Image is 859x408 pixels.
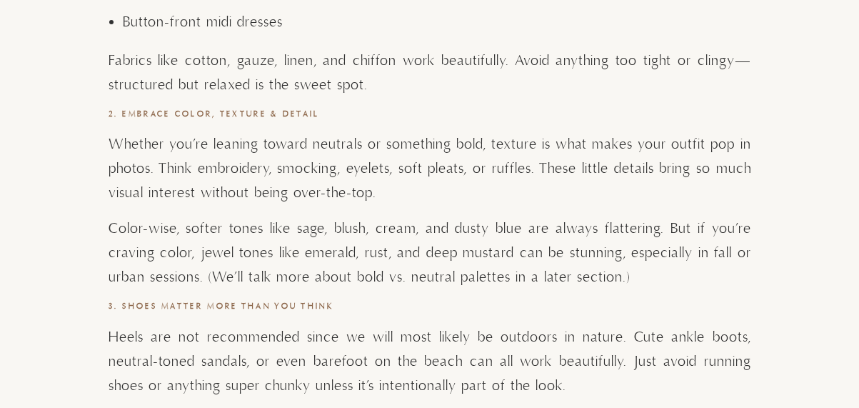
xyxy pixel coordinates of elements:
strong: 3. Shoes Matter More Than You Think [109,302,334,312]
p: Fabrics like cotton, gauze, linen, and chiffon work beautifully. Avoid anything too tight or clin... [109,49,751,98]
p: Heels are not recommended since we will most likely be outdoors in nature. Cute ankle boots, neut... [109,326,751,399]
p: Color-wise, softer tones like sage, blush, cream, and dusty blue are always flattering. But if yo... [109,217,751,290]
p: Whether you’re leaning toward neutrals or something bold, texture is what makes your outfit pop i... [109,133,751,206]
p: Button-front midi dresses [123,11,751,35]
strong: 2. Embrace Color, Texture & Detail [109,109,320,119]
